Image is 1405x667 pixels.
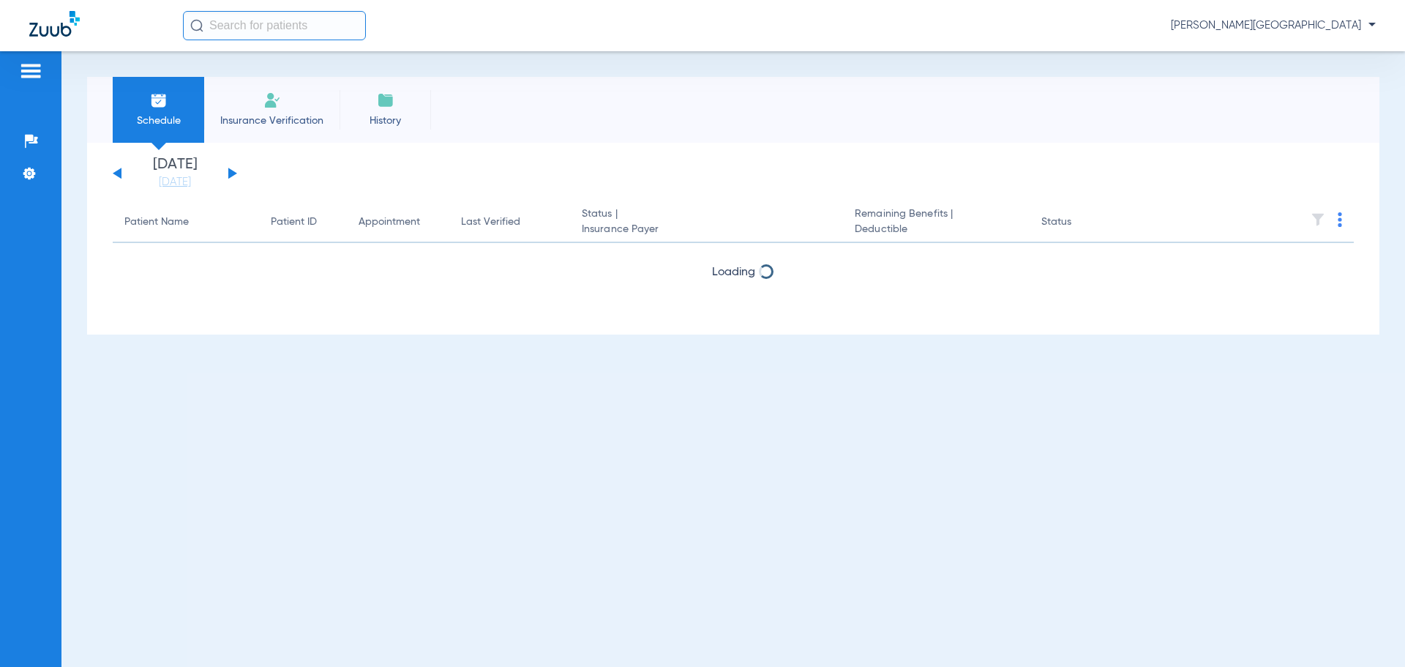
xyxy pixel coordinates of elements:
[215,113,329,128] span: Insurance Verification
[124,113,193,128] span: Schedule
[131,157,219,190] li: [DATE]
[461,215,558,230] div: Last Verified
[124,215,247,230] div: Patient Name
[271,215,317,230] div: Patient ID
[359,215,438,230] div: Appointment
[855,222,1017,237] span: Deductible
[582,222,831,237] span: Insurance Payer
[1171,18,1376,33] span: [PERSON_NAME][GEOGRAPHIC_DATA]
[1311,212,1325,227] img: filter.svg
[377,92,394,109] img: History
[263,92,281,109] img: Manual Insurance Verification
[19,62,42,80] img: hamburger-icon
[570,202,843,243] th: Status |
[461,215,520,230] div: Last Verified
[359,215,420,230] div: Appointment
[1338,212,1342,227] img: group-dot-blue.svg
[1030,202,1128,243] th: Status
[351,113,420,128] span: History
[183,11,366,40] input: Search for patients
[150,92,168,109] img: Schedule
[843,202,1029,243] th: Remaining Benefits |
[124,215,189,230] div: Patient Name
[271,215,335,230] div: Patient ID
[190,19,203,32] img: Search Icon
[712,267,755,278] span: Loading
[29,11,80,37] img: Zuub Logo
[131,175,219,190] a: [DATE]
